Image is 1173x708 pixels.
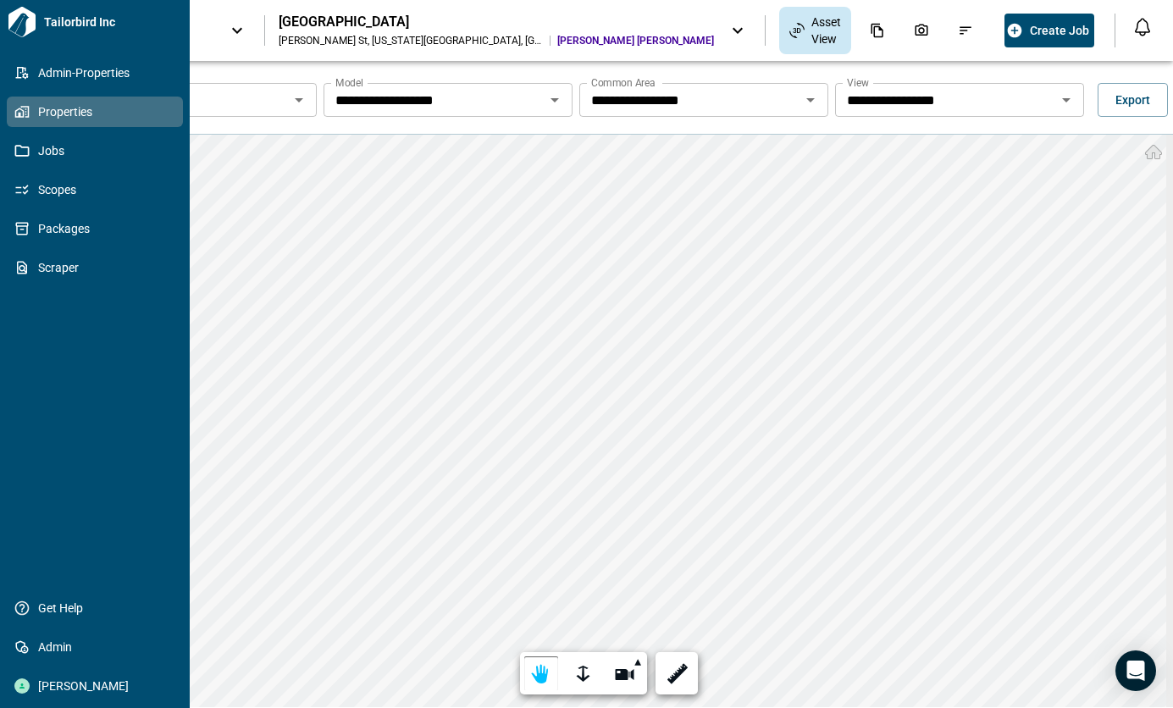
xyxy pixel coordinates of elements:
[30,639,167,655] span: Admin
[335,75,363,90] label: Model
[7,174,183,205] a: Scopes
[30,103,167,120] span: Properties
[1115,650,1156,691] div: Open Intercom Messenger
[30,600,167,617] span: Get Help
[30,259,167,276] span: Scraper
[557,34,714,47] span: [PERSON_NAME] [PERSON_NAME]
[591,75,656,90] label: Common Area
[811,14,841,47] span: Asset View
[1115,91,1150,108] span: Export
[1129,14,1156,41] button: Open notification feed
[7,632,183,662] a: Admin
[1030,22,1089,39] span: Create Job
[279,34,543,47] div: [PERSON_NAME] St , [US_STATE][GEOGRAPHIC_DATA] , [GEOGRAPHIC_DATA]
[1098,83,1168,117] button: Export
[7,97,183,127] a: Properties
[7,136,183,166] a: Jobs
[7,252,183,283] a: Scraper
[860,16,895,45] div: Documents
[799,88,822,112] button: Open
[287,88,311,112] button: Open
[7,58,183,88] a: Admin-Properties
[30,220,167,237] span: Packages
[948,16,983,45] div: Issues & Info
[1004,14,1094,47] button: Create Job
[30,181,167,198] span: Scopes
[30,142,167,159] span: Jobs
[847,75,869,90] label: View
[904,16,939,45] div: Photos
[7,213,183,244] a: Packages
[279,14,714,30] div: [GEOGRAPHIC_DATA]
[30,678,167,694] span: [PERSON_NAME]
[992,16,1027,45] div: Jobs
[1054,88,1078,112] button: Open
[779,7,851,54] div: Asset View
[37,14,183,30] span: Tailorbird Inc
[30,64,167,81] span: Admin-Properties
[543,88,567,112] button: Open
